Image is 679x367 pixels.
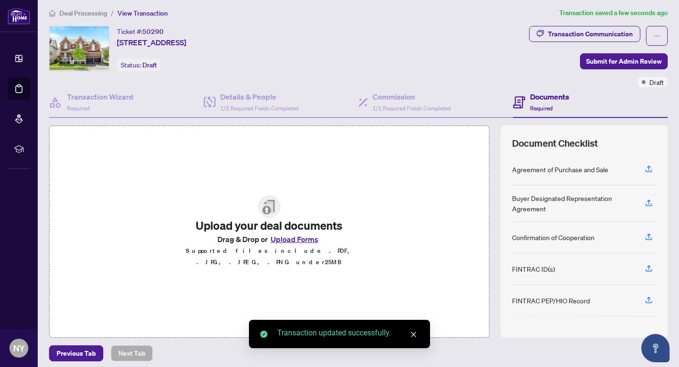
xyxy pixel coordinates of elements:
[530,105,553,112] span: Required
[373,91,451,102] h4: Commission
[654,33,660,39] span: ellipsis
[220,105,298,112] span: 1/2 Required Fields Completed
[117,9,168,17] span: View Transaction
[59,9,107,17] span: Deal Processing
[117,26,164,37] div: Ticket #:
[277,327,419,339] div: Transaction updated successfully.
[410,331,417,338] span: close
[512,193,634,214] div: Buyer Designated Representation Agreement
[57,346,96,361] span: Previous Tab
[49,345,103,361] button: Previous Tab
[111,345,153,361] button: Next Tab
[13,342,25,355] span: NY
[111,8,114,18] li: /
[142,61,157,69] span: Draft
[512,137,598,150] span: Document Checklist
[641,334,670,362] button: Open asap
[67,105,90,112] span: Required
[649,77,664,87] span: Draft
[268,233,321,245] button: Upload Forms
[580,53,668,69] button: Submit for Admin Review
[512,232,595,242] div: Confirmation of Cooperation
[260,331,267,338] span: check-circle
[529,26,640,42] button: Transaction Communication
[512,164,608,175] div: Agreement of Purchase and Sale
[49,10,56,17] span: home
[142,27,164,36] span: 50290
[512,264,555,274] div: FINTRAC ID(s)
[8,7,30,25] img: logo
[171,188,368,275] span: File UploadUpload your deal documentsDrag & Drop orUpload FormsSupported files include .PDF, .JPG...
[217,233,321,245] span: Drag & Drop or
[548,26,633,42] div: Transaction Communication
[586,54,662,69] span: Submit for Admin Review
[373,105,451,112] span: 1/1 Required Fields Completed
[50,26,109,71] img: IMG-S12337190_1.jpg
[178,245,360,268] p: Supported files include .PDF, .JPG, .JPEG, .PNG under 25 MB
[67,91,133,102] h4: Transaction Wizard
[178,218,360,233] h2: Upload your deal documents
[117,37,186,48] span: [STREET_ADDRESS]
[117,58,161,71] div: Status:
[220,91,298,102] h4: Details & People
[258,195,281,218] img: File Upload
[530,91,569,102] h4: Documents
[512,295,590,306] div: FINTRAC PEP/HIO Record
[559,8,668,18] article: Transaction saved a few seconds ago
[408,329,419,340] a: Close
